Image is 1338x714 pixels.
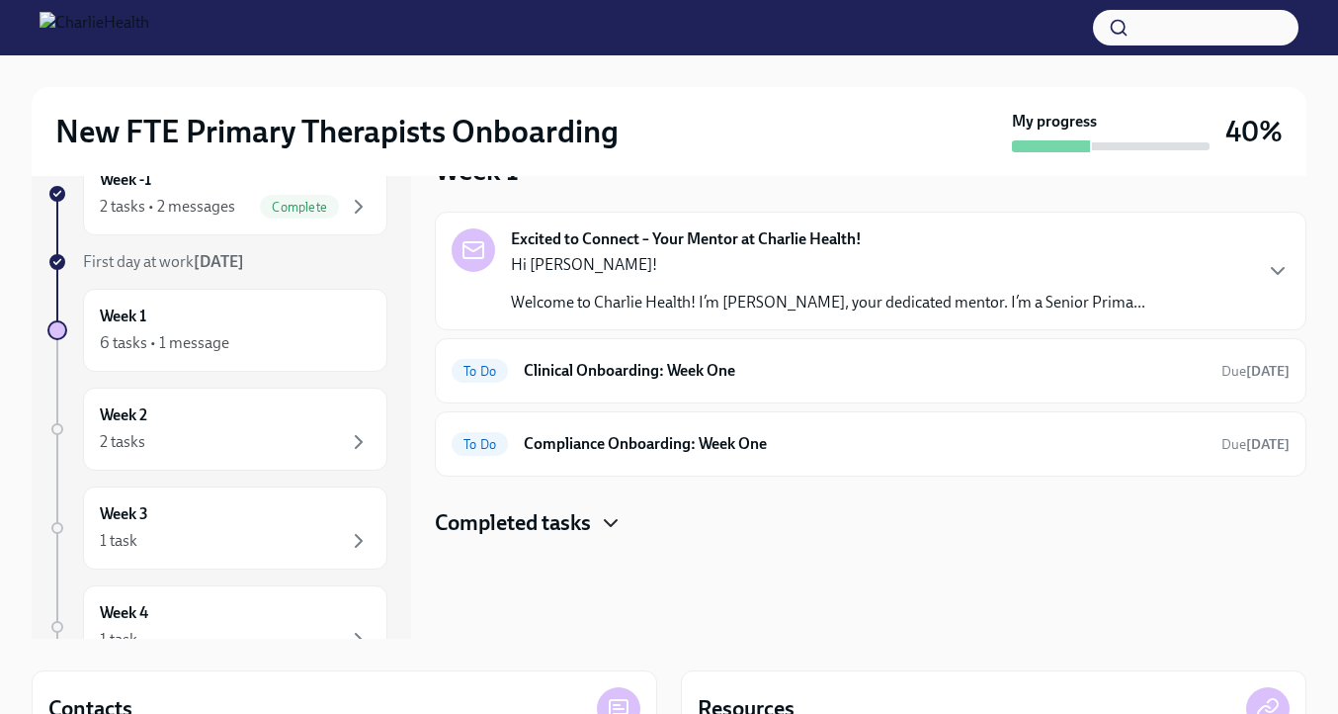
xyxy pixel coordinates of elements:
[40,12,149,44] img: CharlieHealth
[260,200,339,215] span: Complete
[100,306,146,327] h6: Week 1
[47,487,387,570] a: Week 31 task
[1225,114,1283,149] h3: 40%
[452,428,1290,460] a: To DoCompliance Onboarding: Week OneDue[DATE]
[511,292,1145,313] p: Welcome to Charlie Health! I’m [PERSON_NAME], your dedicated mentor. I’m a Senior Prima...
[100,404,147,426] h6: Week 2
[1221,362,1290,381] span: August 24th, 2025 07:00
[524,433,1206,455] h6: Compliance Onboarding: Week One
[194,252,244,271] strong: [DATE]
[100,530,137,552] div: 1 task
[1012,111,1097,133] strong: My progress
[47,388,387,471] a: Week 22 tasks
[452,355,1290,387] a: To DoClinical Onboarding: Week OneDue[DATE]
[1221,436,1290,453] span: Due
[1246,363,1290,380] strong: [DATE]
[1221,435,1290,454] span: August 24th, 2025 07:00
[47,152,387,235] a: Week -12 tasks • 2 messagesComplete
[511,254,1145,276] p: Hi [PERSON_NAME]!
[47,289,387,372] a: Week 16 tasks • 1 message
[452,364,508,379] span: To Do
[83,252,244,271] span: First day at work
[100,196,235,218] div: 2 tasks • 2 messages
[100,503,148,525] h6: Week 3
[452,437,508,452] span: To Do
[100,169,151,191] h6: Week -1
[47,251,387,273] a: First day at work[DATE]
[55,112,619,151] h2: New FTE Primary Therapists Onboarding
[524,360,1206,382] h6: Clinical Onboarding: Week One
[1221,363,1290,380] span: Due
[100,431,145,453] div: 2 tasks
[435,508,591,538] h4: Completed tasks
[1246,436,1290,453] strong: [DATE]
[511,228,862,250] strong: Excited to Connect – Your Mentor at Charlie Health!
[100,629,137,651] div: 1 task
[100,602,148,624] h6: Week 4
[435,508,1306,538] div: Completed tasks
[47,585,387,669] a: Week 41 task
[100,332,229,354] div: 6 tasks • 1 message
